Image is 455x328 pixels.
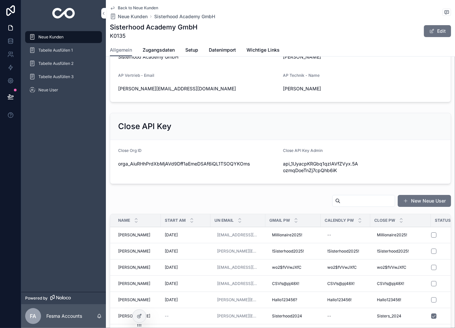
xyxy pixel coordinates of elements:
[272,232,302,238] span: Millionaire2025!
[118,249,157,254] a: [PERSON_NAME]
[38,87,58,93] span: Neue User
[377,297,401,303] span: Hallo123456!
[269,311,317,321] a: Sisterhood2024
[118,161,278,167] span: orga_AiuRHhPrdXbMjAVd9Dff1aEmeDSAf6iQL1TSOQYKOms
[154,13,215,20] a: Sisterhood Academy GmbH
[118,218,130,223] span: Name
[327,297,351,303] span: Hallo123456!
[25,84,102,96] a: Neue User
[25,31,102,43] a: Neue Kunden
[165,313,206,319] a: --
[327,232,331,238] div: --
[165,232,206,238] a: [DATE]
[398,195,451,207] button: New Neue User
[118,232,157,238] a: [PERSON_NAME]
[269,246,317,257] a: !Sisterhood2025!
[118,5,158,11] span: Back to Neue Kunden
[118,281,157,286] a: [PERSON_NAME]
[214,295,261,305] a: [PERSON_NAME][EMAIL_ADDRESS][DOMAIN_NAME]
[247,44,280,57] a: Wichtige Links
[272,249,304,254] span: !Sisterhood2025!
[283,54,360,60] span: [PERSON_NAME]
[143,44,175,57] a: Zugangsdaten
[118,73,154,78] span: AP Vertrieb - Email
[374,262,427,273] a: wo2$fVVwJXfC
[374,295,427,305] a: Hallo123456!
[110,23,198,32] h1: Sisterhood Academy GmbH
[374,246,427,257] a: !Sisterhood2025!
[377,265,406,270] span: wo2$fVVwJXfC
[118,281,150,286] span: [PERSON_NAME]
[217,313,259,319] a: [PERSON_NAME][EMAIL_ADDRESS][DOMAIN_NAME]
[272,265,301,270] span: wo2$fVVwJXfC
[165,297,206,303] a: [DATE]
[118,13,148,20] span: Neue Kunden
[52,8,75,19] img: App logo
[165,265,178,270] span: [DATE]
[217,265,259,270] a: [EMAIL_ADDRESS][DOMAIN_NAME]
[374,278,427,289] a: CSV!s@pj48X!
[118,297,150,303] span: [PERSON_NAME]
[118,265,150,270] span: [PERSON_NAME]
[269,278,317,289] a: CSV!s@pj48X!
[118,313,150,319] span: [PERSON_NAME]
[377,281,404,286] span: CSV!s@pj48X!
[110,44,132,57] a: Allgemein
[165,249,178,254] span: [DATE]
[25,58,102,70] a: Tabelle Ausfüllen 2
[25,44,102,56] a: Tabelle Ausfüllen 1
[165,313,169,319] span: --
[209,44,236,57] a: Datenimport
[165,218,186,223] span: Start am
[327,265,357,270] span: wo2$fVVwJXfC
[110,47,132,53] span: Allgemein
[269,230,317,240] a: Millionaire2025!
[143,47,175,53] span: Zugangsdaten
[118,265,157,270] a: [PERSON_NAME]
[374,311,427,321] a: Sisters_2024
[272,297,297,303] span: Hallo123456?
[165,249,206,254] a: [DATE]
[283,85,360,92] span: [PERSON_NAME]
[38,48,73,53] span: Tabelle Ausfüllen 1
[118,148,142,153] span: Close Org ID
[377,313,401,319] span: Sisters_2024
[185,47,198,53] span: Setup
[21,292,106,304] a: Powered by
[327,281,354,286] span: CSV!s@pj48X!
[325,218,354,223] span: Calendly Pw
[283,161,360,174] span: api_1UyacpKRGbq1qzIAVfZVyx.5AozmqDoeTnZj7cpQhb6iK
[38,34,64,40] span: Neue Kunden
[214,262,261,273] a: [EMAIL_ADDRESS][DOMAIN_NAME]
[118,54,278,60] span: Sisterhood Academy GmbH
[30,312,36,320] span: FA
[118,297,157,303] a: [PERSON_NAME]
[374,218,395,223] span: Close Pw
[214,230,261,240] a: [EMAIL_ADDRESS][DOMAIN_NAME]
[214,246,261,257] a: [PERSON_NAME][EMAIL_ADDRESS][DOMAIN_NAME]
[25,296,48,301] span: Powered by
[283,73,320,78] span: AP Technik - Name
[377,249,409,254] span: !Sisterhood2025!
[118,121,171,132] h2: Close API Key
[110,13,148,20] a: Neue Kunden
[325,230,366,240] a: --
[325,262,366,273] a: wo2$fVVwJXfC
[165,265,206,270] a: [DATE]
[110,5,158,11] a: Back to Neue Kunden
[424,25,451,37] button: Edit
[269,218,290,223] span: Gmail Pw
[217,281,259,286] a: [EMAIL_ADDRESS][DOMAIN_NAME]
[165,281,178,286] span: [DATE]
[25,71,102,83] a: Tabelle Ausfüllen 3
[217,297,259,303] a: [PERSON_NAME][EMAIL_ADDRESS][DOMAIN_NAME]
[325,311,366,321] a: --
[247,47,280,53] span: Wichtige Links
[214,218,234,223] span: UN Email
[217,249,259,254] a: [PERSON_NAME][EMAIL_ADDRESS][DOMAIN_NAME]
[377,232,407,238] span: Millionaire2025!
[214,278,261,289] a: [EMAIL_ADDRESS][DOMAIN_NAME]
[325,278,366,289] a: CSV!s@pj48X!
